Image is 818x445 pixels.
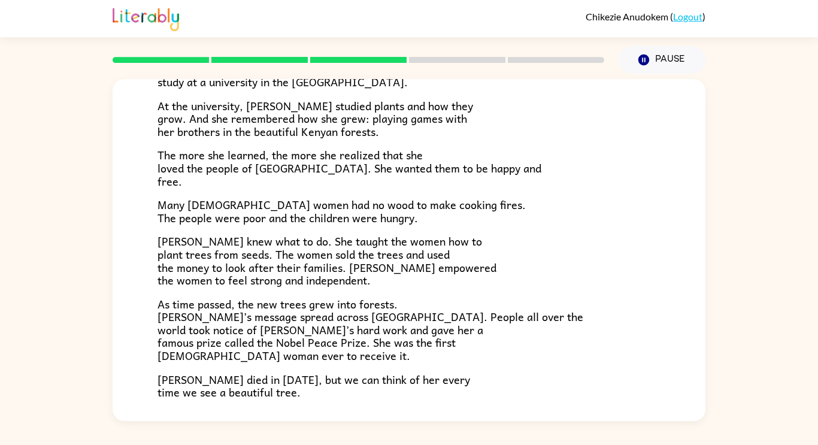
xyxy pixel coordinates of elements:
[113,5,179,31] img: Literably
[157,295,583,364] span: As time passed, the new trees grew into forests. [PERSON_NAME]’s message spread across [GEOGRAPHI...
[673,11,702,22] a: Logout
[157,371,470,401] span: [PERSON_NAME] died in [DATE], but we can think of her every time we see a beautiful tree.
[157,232,496,289] span: [PERSON_NAME] knew what to do. She taught the women how to plant trees from seeds. The women sold...
[619,46,705,74] button: Pause
[586,11,705,22] div: ( )
[157,97,473,140] span: At the university, [PERSON_NAME] studied plants and how they grow. And she remembered how she gre...
[157,146,541,189] span: The more she learned, the more she realized that she loved the people of [GEOGRAPHIC_DATA]. She w...
[157,196,526,226] span: Many [DEMOGRAPHIC_DATA] women had no wood to make cooking fires. The people were poor and the chi...
[586,11,670,22] span: Chikezie Anudokem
